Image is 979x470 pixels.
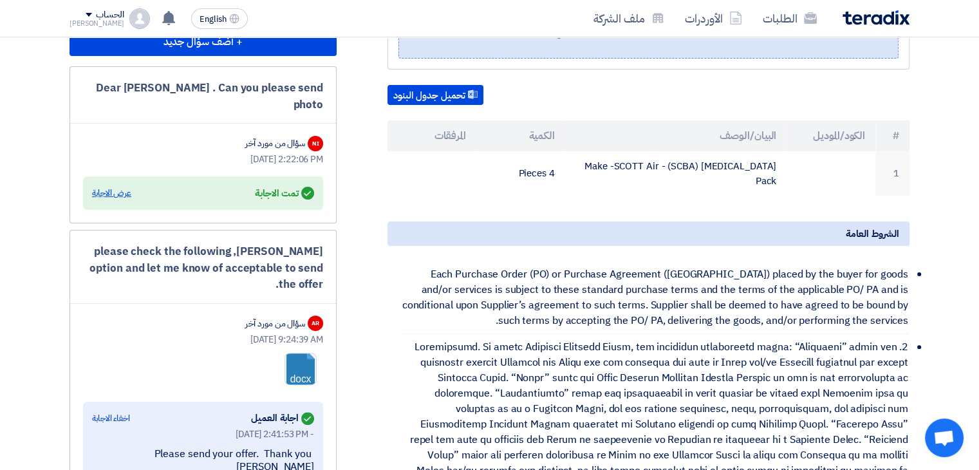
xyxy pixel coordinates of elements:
[70,28,337,56] button: + أضف سؤال جديد
[752,3,827,33] a: الطلبات
[83,80,323,113] div: Dear [PERSON_NAME] . Can you please send photo
[565,151,787,196] td: [MEDICAL_DATA] (SCBA) - Make -SCOTT Air Pack
[387,85,483,106] button: تحميل جدول البنود
[83,333,323,346] div: [DATE] 9:24:39 AM
[476,120,565,151] th: الكمية
[92,187,131,200] div: عرض الاجابة
[83,243,323,293] div: [PERSON_NAME], please check the following option and let me know of acceptable to send the offer.
[476,151,565,196] td: 4 Pieces
[675,3,752,33] a: الأوردرات
[200,15,227,24] span: English
[875,151,909,196] td: 1
[400,261,909,334] li: Each Purchase Order (PO) or Purchase Agreement ([GEOGRAPHIC_DATA]) placed by the buyer for goods ...
[92,412,130,425] div: اخفاء الاجابة
[245,317,305,330] div: سؤال من مورد آخر
[96,10,124,21] div: الحساب
[583,3,675,33] a: ملف الشركة
[129,8,150,29] img: profile_test.png
[70,20,124,27] div: [PERSON_NAME]
[191,8,248,29] button: English
[308,136,323,151] div: NI
[875,120,909,151] th: #
[565,120,787,151] th: البيان/الوصف
[285,353,388,431] a: Self_Contained_Breathing_Apparatus_SCBA_1751869471978.docx
[92,428,314,441] div: [DATE] 2:41:53 PM -
[787,120,875,151] th: الكود/الموديل
[925,418,964,457] a: Open chat
[846,227,899,241] span: الشروط العامة
[843,10,909,25] img: Teradix logo
[245,136,305,150] div: سؤال من مورد آخر
[387,120,476,151] th: المرفقات
[83,153,323,166] div: [DATE] 2:22:06 PM
[251,409,314,428] div: اجابة العميل
[308,315,323,331] div: AR
[255,184,314,202] div: تمت الاجابة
